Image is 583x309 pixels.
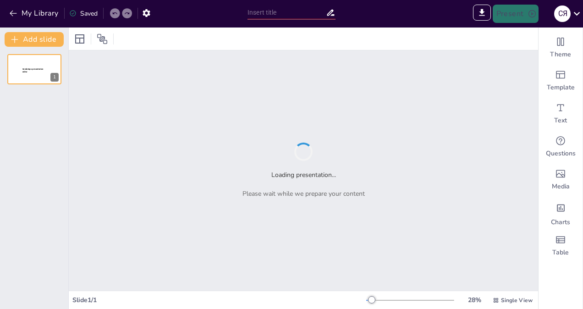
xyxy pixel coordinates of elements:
[72,295,366,305] div: Slide 1 / 1
[539,196,583,229] div: Add charts and graphs
[539,64,583,97] div: Add ready made slides
[539,130,583,163] div: Get real-time input from your audience
[242,189,365,199] p: Please wait while we prepare your content
[247,6,326,19] input: Insert title
[501,296,533,304] span: Single View
[554,5,571,23] button: C Я
[69,9,98,18] div: Saved
[50,73,59,82] div: 1
[473,5,491,23] span: Export to PowerPoint
[5,32,64,47] button: Add slide
[554,6,571,22] div: C Я
[463,295,485,305] div: 28 %
[554,116,567,125] span: Text
[539,31,583,64] div: Change the overall theme
[552,248,569,257] span: Table
[97,33,108,44] span: Position
[7,54,61,84] div: 1
[72,32,87,46] div: Layout
[551,218,570,227] span: Charts
[539,229,583,262] div: Add a table
[552,182,570,191] span: Media
[550,50,571,59] span: Theme
[546,149,576,158] span: Questions
[539,97,583,130] div: Add text boxes
[493,5,539,23] button: Present
[22,68,44,73] span: Sendsteps presentation editor
[547,83,575,92] span: Template
[271,170,336,180] h2: Loading presentation...
[7,6,62,21] button: My Library
[539,163,583,196] div: Add images, graphics, shapes or video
